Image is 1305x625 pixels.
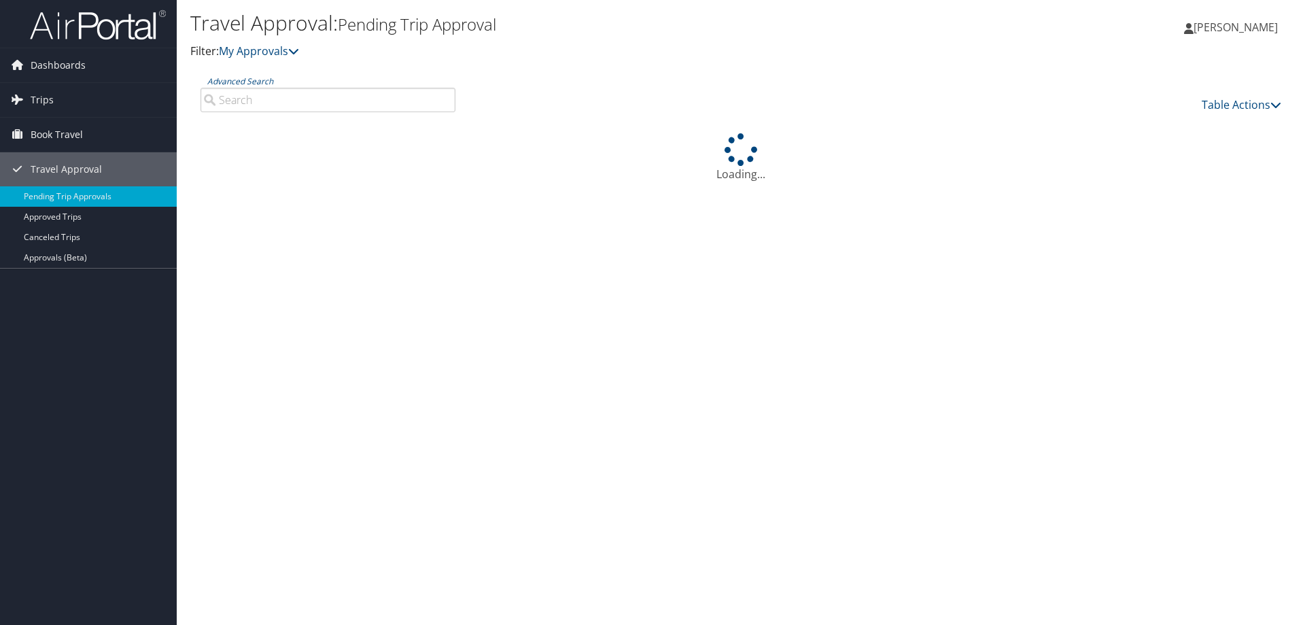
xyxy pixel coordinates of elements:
[219,44,299,58] a: My Approvals
[31,118,83,152] span: Book Travel
[31,152,102,186] span: Travel Approval
[190,133,1291,182] div: Loading...
[190,43,924,61] p: Filter:
[1202,97,1281,112] a: Table Actions
[31,48,86,82] span: Dashboards
[1194,20,1278,35] span: [PERSON_NAME]
[190,9,924,37] h1: Travel Approval:
[1184,7,1291,48] a: [PERSON_NAME]
[207,75,273,87] a: Advanced Search
[30,9,166,41] img: airportal-logo.png
[201,88,455,112] input: Advanced Search
[338,13,496,35] small: Pending Trip Approval
[31,83,54,117] span: Trips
